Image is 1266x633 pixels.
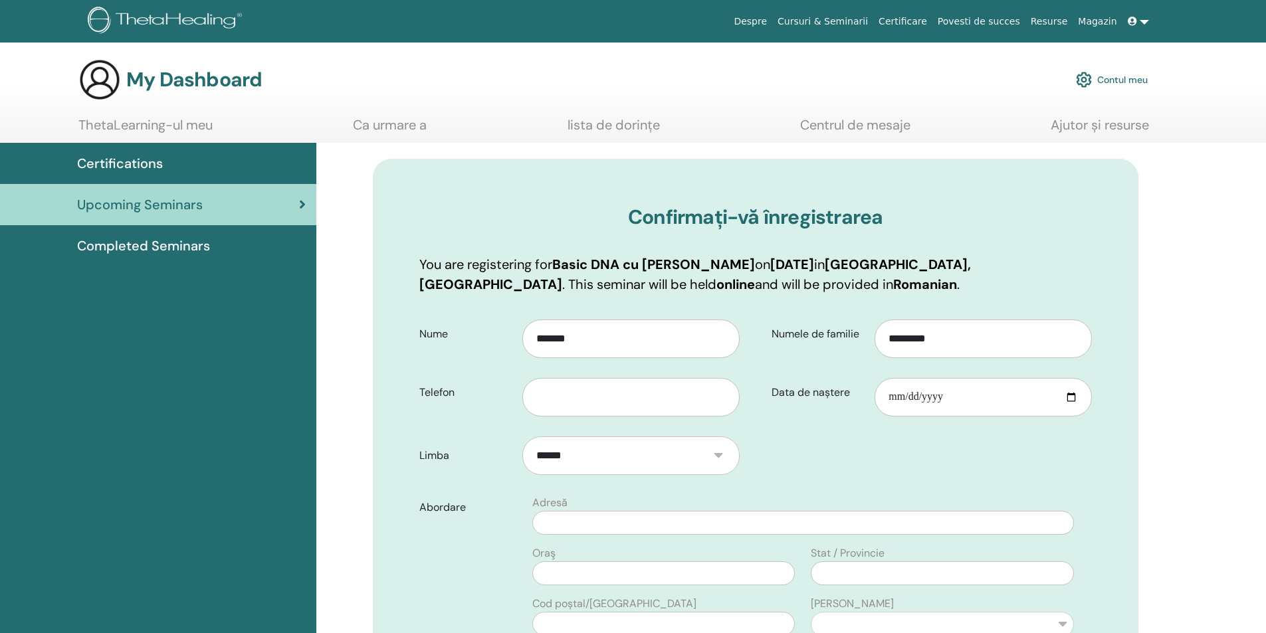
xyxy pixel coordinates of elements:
[532,495,568,511] label: Adresă
[728,9,772,34] a: Despre
[77,236,210,256] span: Completed Seminars
[762,321,875,347] label: Numele de familie
[772,9,873,34] a: Cursuri & Seminarii
[716,276,755,293] b: online
[78,58,121,101] img: generic-user-icon.jpg
[1076,65,1148,94] a: Contul meu
[78,117,213,143] a: ThetaLearning-ul meu
[1073,9,1122,34] a: Magazin
[419,205,1092,229] h3: Confirmați-vă înregistrarea
[532,545,556,561] label: Oraş
[126,68,262,92] h3: My Dashboard
[568,117,660,143] a: lista de dorințe
[532,596,696,612] label: Cod poștal/[GEOGRAPHIC_DATA]
[770,256,814,273] b: [DATE]
[811,545,885,561] label: Stat / Provincie
[893,276,957,293] b: Romanian
[1076,68,1092,91] img: cog.svg
[409,321,523,347] label: Nume
[873,9,932,34] a: Certificare
[419,254,1092,294] p: You are registering for on in . This seminar will be held and will be provided in .
[353,117,427,143] a: Ca urmare a
[77,153,163,173] span: Certifications
[1025,9,1073,34] a: Resurse
[409,380,523,405] label: Telefon
[409,443,523,468] label: Limba
[762,380,875,405] label: Data de naștere
[552,256,755,273] b: Basic DNA cu [PERSON_NAME]
[1051,117,1149,143] a: Ajutor și resurse
[409,495,525,520] label: Abordare
[932,9,1025,34] a: Povesti de succes
[1221,588,1253,620] iframe: Intercom live chat
[77,195,203,215] span: Upcoming Seminars
[811,596,894,612] label: [PERSON_NAME]
[800,117,910,143] a: Centrul de mesaje
[88,7,247,37] img: logo.png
